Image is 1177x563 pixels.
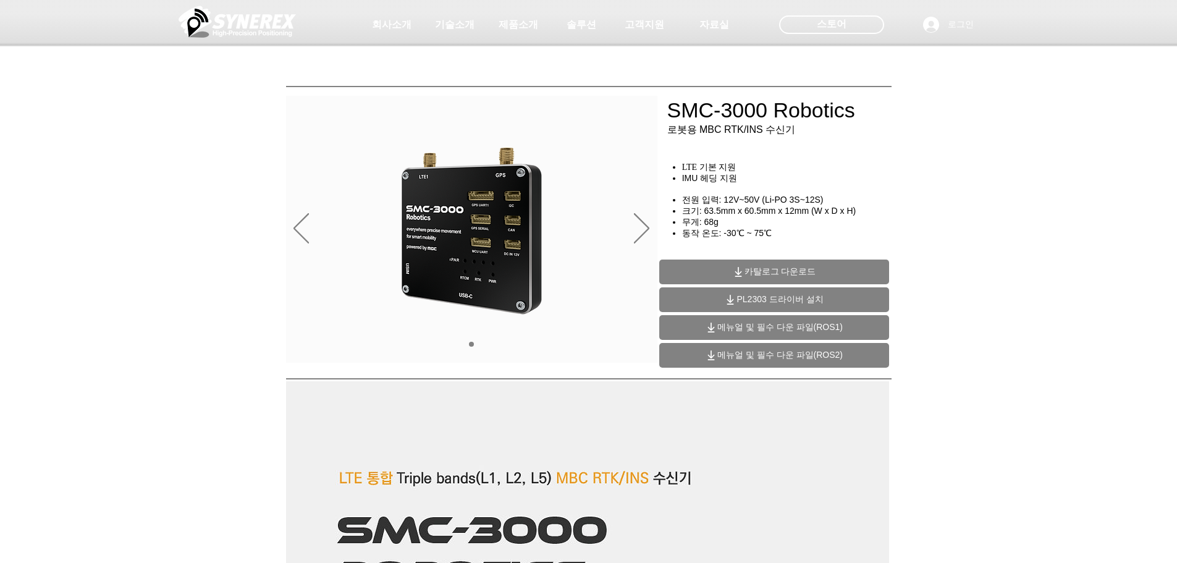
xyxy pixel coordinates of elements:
div: 스토어 [779,15,884,34]
nav: 슬라이드 [465,342,479,347]
a: 기술소개 [424,12,486,37]
a: 메뉴얼 및 필수 다운 파일(ROS1) [659,315,889,340]
a: 솔루션 [551,12,612,37]
a: 01 [469,342,474,347]
span: PL2303 드라이버 설치 [736,294,823,305]
a: 회사소개 [361,12,423,37]
span: 무게: 68g [682,217,719,227]
span: 자료실 [699,19,729,32]
span: 회사소개 [372,19,411,32]
div: 슬라이드쇼 [286,96,657,363]
a: PL2303 드라이버 설치 [659,287,889,312]
iframe: Wix Chat [1035,510,1177,563]
a: 자료실 [683,12,745,37]
span: 크기: 63.5mm x 60.5mm x 12mm (W x D x H) [682,206,856,216]
img: 씨너렉스_White_simbol_대지 1.png [179,3,296,40]
a: 고객지원 [614,12,675,37]
span: 기술소개 [435,19,475,32]
span: 고객지원 [625,19,664,32]
span: 스토어 [817,17,846,31]
span: 전원 입력: 12V~50V (Li-PO 3S~12S) [682,195,824,205]
span: 메뉴얼 및 필수 다운 파일(ROS1) [717,322,843,333]
span: 로그인 [943,19,978,31]
button: 다음 [634,213,649,245]
span: 동작 온도: -30℃ ~ 75℃ [682,228,772,238]
a: 메뉴얼 및 필수 다운 파일(ROS2) [659,343,889,368]
span: 카탈로그 다운로드 [745,266,816,277]
span: 솔루션 [567,19,596,32]
button: 이전 [293,213,309,245]
a: 제품소개 [487,12,549,37]
a: 카탈로그 다운로드 [659,260,889,284]
span: 제품소개 [499,19,538,32]
img: KakaoTalk_20241224_155801212.png [378,130,566,328]
span: 메뉴얼 및 필수 다운 파일(ROS2) [717,350,843,361]
button: 로그인 [914,13,982,36]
